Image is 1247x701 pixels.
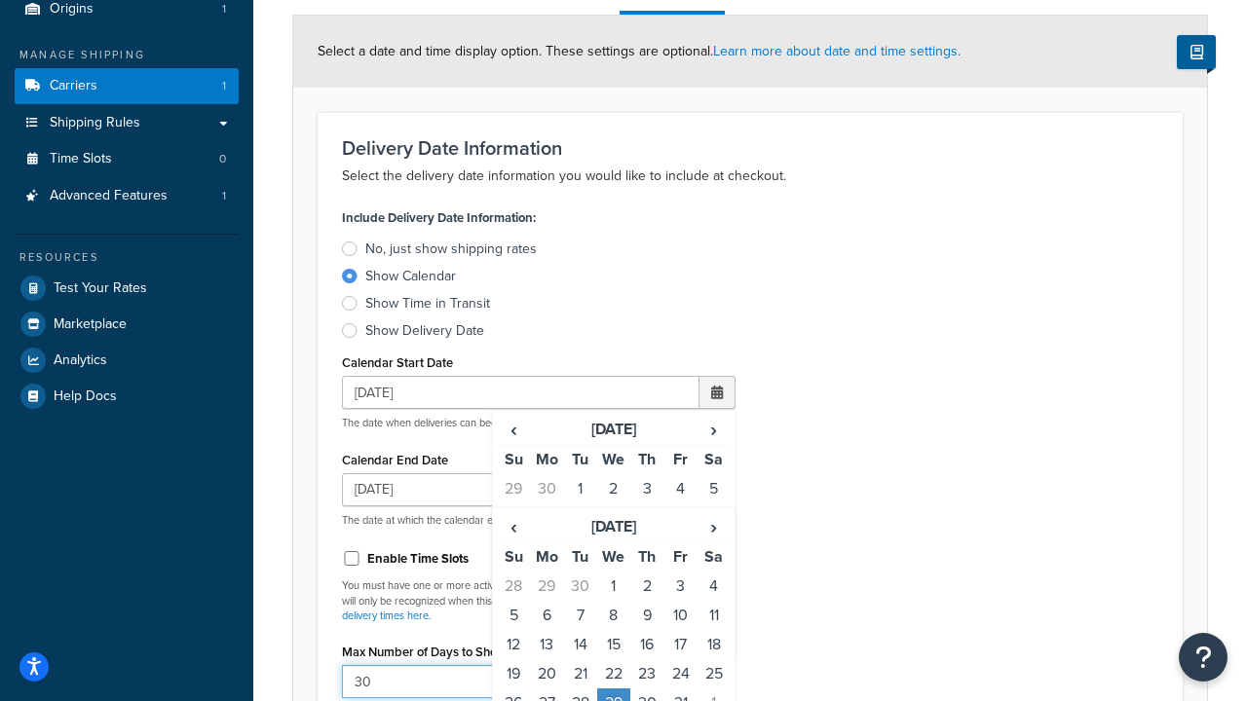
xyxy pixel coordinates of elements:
[564,503,597,533] td: 8
[698,503,731,533] td: 12
[50,115,140,131] span: Shipping Rules
[497,541,530,572] th: Su
[342,593,714,623] a: Set available days and pickup or delivery times here.
[15,307,239,342] a: Marketplace
[663,630,697,659] td: 17
[663,601,697,630] td: 10
[54,280,147,297] span: Test Your Rates
[564,659,597,688] td: 21
[222,78,226,94] span: 1
[663,445,697,475] th: Fr
[342,453,448,467] label: Calendar End Date
[497,572,530,601] td: 28
[663,503,697,533] td: 11
[497,445,530,475] th: Su
[15,68,239,104] a: Carriers1
[530,503,563,533] td: 7
[597,503,630,533] td: 9
[698,474,731,503] td: 5
[15,379,239,414] a: Help Docs
[630,474,663,503] td: 3
[497,503,530,533] td: 6
[50,78,97,94] span: Carriers
[342,204,536,232] label: Include Delivery Date Information:
[342,355,453,370] label: Calendar Start Date
[630,659,663,688] td: 23
[530,512,697,542] th: [DATE]
[698,572,731,601] td: 4
[630,541,663,572] th: Th
[15,343,239,378] a: Analytics
[663,541,697,572] th: Fr
[564,474,597,503] td: 1
[564,572,597,601] td: 30
[497,474,530,503] td: 29
[15,178,239,214] a: Advanced Features1
[1177,35,1216,69] button: Show Help Docs
[597,659,630,688] td: 22
[498,416,529,443] span: ‹
[564,445,597,475] th: Tu
[342,578,736,623] p: You must have one or more active Time Slots applied to this carrier. Time slot settings will only...
[365,321,484,341] div: Show Delivery Date
[564,630,597,659] td: 14
[15,47,239,63] div: Manage Shipping
[15,249,239,266] div: Resources
[50,151,112,167] span: Time Slots
[497,630,530,659] td: 12
[365,294,490,314] div: Show Time in Transit
[1179,633,1228,682] button: Open Resource Center
[497,601,530,630] td: 5
[530,659,563,688] td: 20
[698,630,731,659] td: 18
[222,188,226,204] span: 1
[597,630,630,659] td: 15
[219,151,226,167] span: 0
[663,572,697,601] td: 3
[498,513,529,540] span: ‹
[597,601,630,630] td: 8
[15,68,239,104] li: Carriers
[597,474,630,503] td: 2
[698,659,731,688] td: 25
[342,165,1158,188] p: Select the delivery date information you would like to include at checkout.
[698,445,731,475] th: Sa
[15,105,239,141] a: Shipping Rules
[597,541,630,572] th: We
[699,513,730,540] span: ›
[342,416,736,430] p: The date when deliveries can begin. Leave empty for all dates from [DATE]
[367,550,469,568] label: Enable Time Slots
[630,630,663,659] td: 16
[530,541,563,572] th: Mo
[630,601,663,630] td: 9
[530,630,563,659] td: 13
[699,416,730,443] span: ›
[15,271,239,306] a: Test Your Rates
[698,541,731,572] th: Sa
[222,1,226,18] span: 1
[530,415,697,445] th: [DATE]
[713,41,961,61] a: Learn more about date and time settings.
[597,572,630,601] td: 1
[663,474,697,503] td: 4
[630,503,663,533] td: 10
[530,601,563,630] td: 6
[342,513,736,528] p: The date at which the calendar ends. Leave empty for all dates
[365,267,456,286] div: Show Calendar
[15,141,239,177] li: Time Slots
[15,178,239,214] li: Advanced Features
[54,388,117,405] span: Help Docs
[630,445,663,475] th: Th
[564,601,597,630] td: 7
[530,572,563,601] td: 29
[318,41,961,61] span: Select a date and time display option. These settings are optional.
[54,352,107,369] span: Analytics
[15,141,239,177] a: Time Slots0
[497,659,530,688] td: 19
[50,1,94,18] span: Origins
[342,645,507,659] label: Max Number of Days to Show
